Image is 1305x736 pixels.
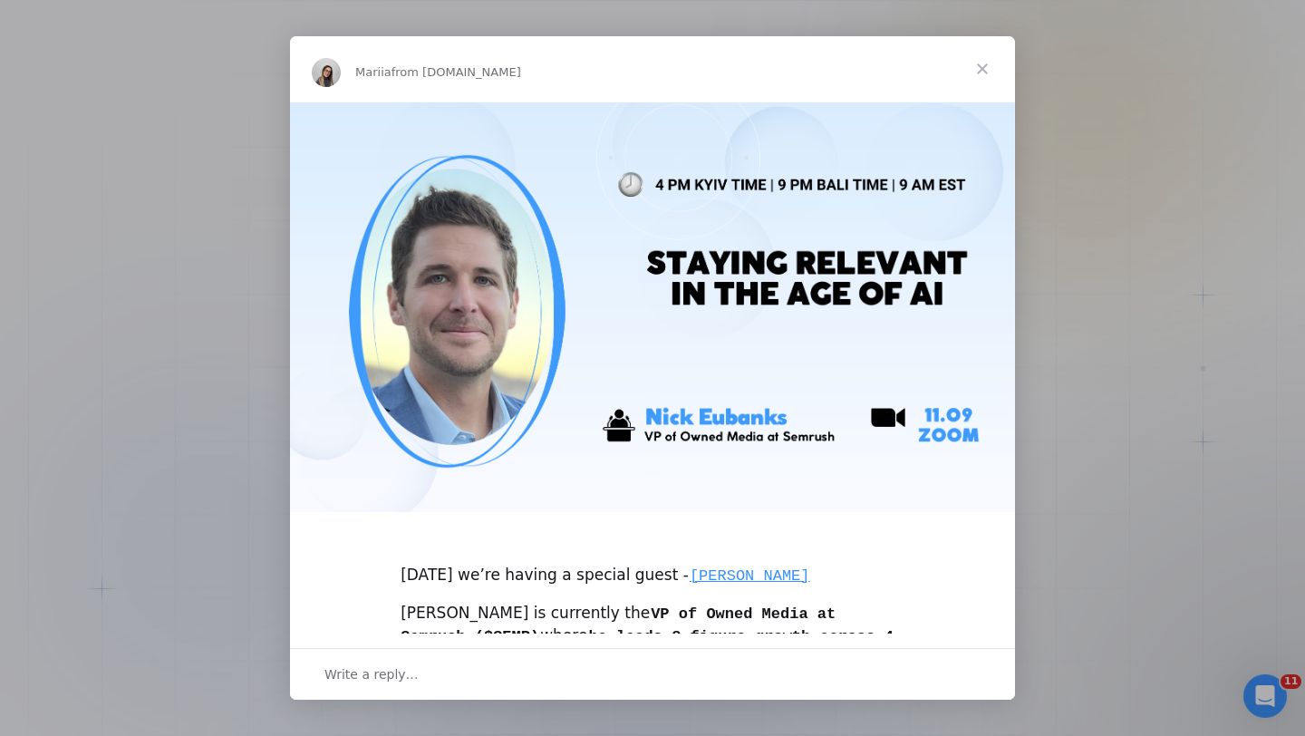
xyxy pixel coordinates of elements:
span: Close [950,36,1015,102]
div: [PERSON_NAME] is currently the where [401,603,904,669]
a: [PERSON_NAME] [689,566,811,584]
div: Open conversation and reply [290,648,1015,700]
img: Profile image for Mariia [312,58,341,87]
span: Write a reply… [324,663,419,686]
code: he leads 8 figure growth across 4 teams [401,627,894,668]
code: [PERSON_NAME] [689,567,811,586]
span: from [DOMAIN_NAME] [391,65,521,79]
div: [DATE] we’re having a special guest - [401,543,904,587]
span: Mariia [355,65,391,79]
